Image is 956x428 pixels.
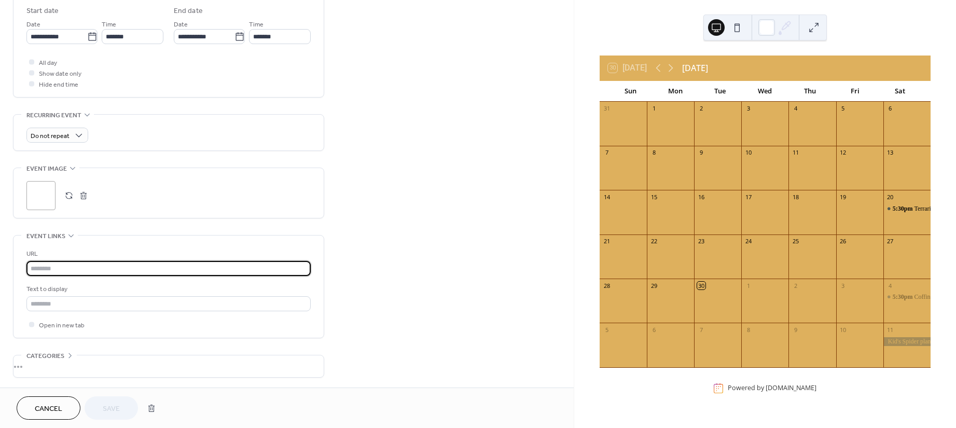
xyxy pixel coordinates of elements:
[743,81,788,102] div: Wed
[26,231,65,242] span: Event links
[839,105,847,113] div: 5
[603,238,611,245] div: 21
[31,130,70,142] span: Do not repeat
[697,193,705,201] div: 16
[13,355,324,377] div: •••
[766,384,816,393] a: [DOMAIN_NAME]
[914,293,952,301] div: Coffin Planting
[792,105,799,113] div: 4
[39,68,81,79] span: Show date only
[603,149,611,157] div: 7
[697,282,705,289] div: 30
[174,6,203,17] div: End date
[877,81,922,102] div: Sat
[682,62,708,74] div: [DATE]
[603,105,611,113] div: 31
[608,81,653,102] div: Sun
[26,6,59,17] div: Start date
[839,326,847,334] div: 10
[886,326,894,334] div: 11
[650,238,658,245] div: 22
[697,326,705,334] div: 7
[833,81,878,102] div: Fri
[744,193,752,201] div: 17
[174,19,188,30] span: Date
[792,238,799,245] div: 25
[102,19,116,30] span: Time
[787,81,833,102] div: Thu
[893,204,915,213] span: 5:30pm
[914,204,954,213] div: Terrarium Class
[886,149,894,157] div: 13
[26,284,309,295] div: Text to display
[886,238,894,245] div: 27
[886,193,894,201] div: 20
[697,238,705,245] div: 23
[650,105,658,113] div: 1
[886,105,894,113] div: 6
[883,337,931,346] div: Kid's Spider plant Make & Take
[26,351,64,362] span: Categories
[792,149,799,157] div: 11
[839,282,847,289] div: 3
[883,204,931,213] div: Terrarium Class
[839,238,847,245] div: 26
[744,326,752,334] div: 8
[26,181,56,210] div: ;
[39,320,85,331] span: Open in new tab
[26,248,309,259] div: URL
[39,79,78,90] span: Hide end time
[650,282,658,289] div: 29
[839,149,847,157] div: 12
[650,326,658,334] div: 6
[744,149,752,157] div: 10
[728,384,816,393] div: Powered by
[744,105,752,113] div: 3
[792,193,799,201] div: 18
[650,149,658,157] div: 8
[653,81,698,102] div: Mon
[249,19,264,30] span: Time
[697,105,705,113] div: 2
[650,193,658,201] div: 15
[839,193,847,201] div: 19
[26,19,40,30] span: Date
[603,326,611,334] div: 5
[39,58,57,68] span: All day
[744,238,752,245] div: 24
[744,282,752,289] div: 1
[883,293,931,301] div: Coffin Planting
[17,396,80,420] button: Cancel
[603,193,611,201] div: 14
[603,282,611,289] div: 28
[26,110,81,121] span: Recurring event
[792,282,799,289] div: 2
[697,149,705,157] div: 9
[886,282,894,289] div: 4
[35,404,62,415] span: Cancel
[792,326,799,334] div: 9
[893,293,915,301] span: 5:30pm
[26,163,67,174] span: Event image
[698,81,743,102] div: Tue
